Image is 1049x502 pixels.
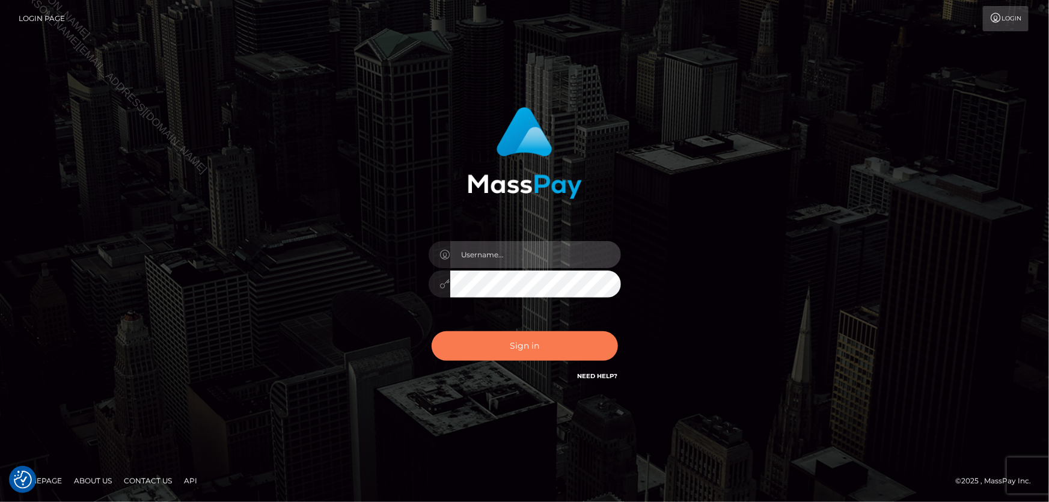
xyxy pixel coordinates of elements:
img: MassPay Login [468,107,582,199]
a: API [179,471,202,490]
a: Homepage [13,471,67,490]
button: Sign in [432,331,618,361]
a: Login [983,6,1029,31]
a: About Us [69,471,117,490]
button: Consent Preferences [14,471,32,489]
div: © 2025 , MassPay Inc. [955,474,1040,488]
a: Need Help? [578,372,618,380]
a: Login Page [19,6,65,31]
img: Revisit consent button [14,471,32,489]
input: Username... [450,241,621,268]
a: Contact Us [119,471,177,490]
